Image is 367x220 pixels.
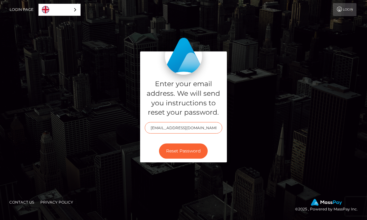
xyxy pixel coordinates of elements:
[7,197,37,207] a: Contact Us
[38,197,76,207] a: Privacy Policy
[38,4,81,16] div: Language
[311,199,342,206] img: MassPay
[333,3,356,16] a: Login
[10,3,33,16] a: Login Page
[38,4,81,16] aside: Language selected: English
[145,79,222,117] h5: Enter your email address. We will send you instructions to reset your password.
[39,4,80,15] a: English
[145,122,222,134] input: E-mail...
[159,143,208,159] button: Reset Password
[295,199,362,213] div: © 2025 , Powered by MassPay Inc.
[165,37,202,75] img: MassPay Login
